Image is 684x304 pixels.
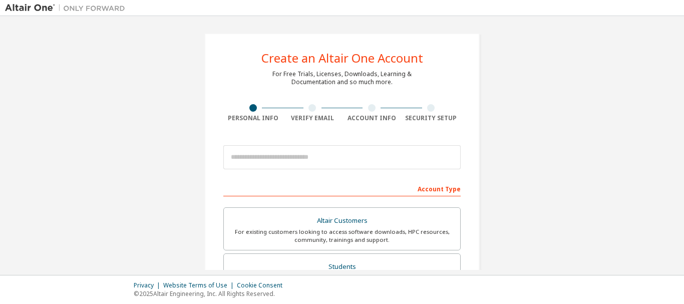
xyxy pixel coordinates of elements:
[230,260,454,274] div: Students
[223,114,283,122] div: Personal Info
[261,52,423,64] div: Create an Altair One Account
[5,3,130,13] img: Altair One
[230,214,454,228] div: Altair Customers
[283,114,343,122] div: Verify Email
[134,289,288,298] p: © 2025 Altair Engineering, Inc. All Rights Reserved.
[237,281,288,289] div: Cookie Consent
[272,70,412,86] div: For Free Trials, Licenses, Downloads, Learning & Documentation and so much more.
[402,114,461,122] div: Security Setup
[230,228,454,244] div: For existing customers looking to access software downloads, HPC resources, community, trainings ...
[163,281,237,289] div: Website Terms of Use
[342,114,402,122] div: Account Info
[134,281,163,289] div: Privacy
[223,180,461,196] div: Account Type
